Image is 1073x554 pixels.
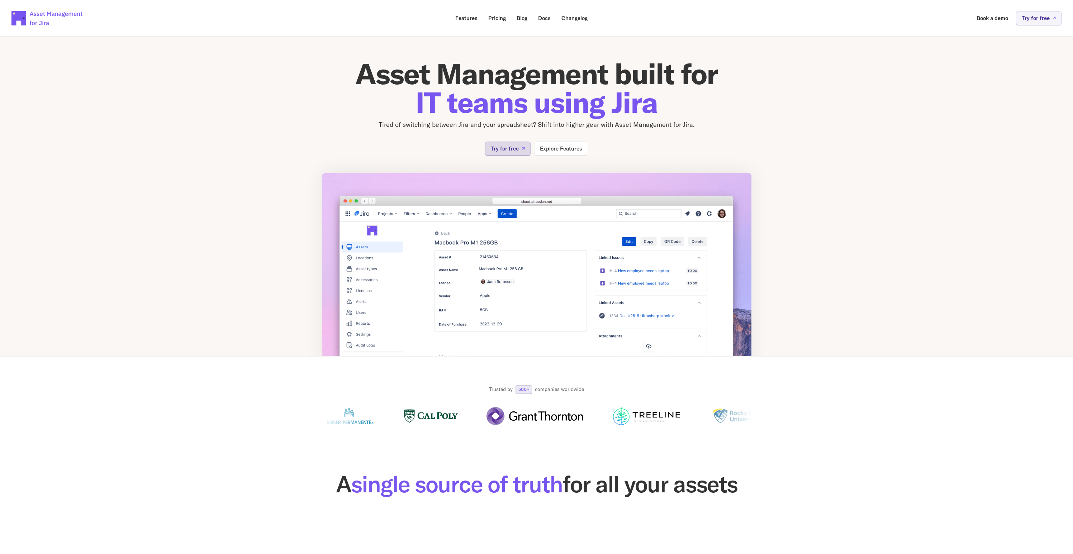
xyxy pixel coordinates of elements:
p: Explore Features [540,146,582,151]
img: App [322,173,752,391]
img: Logo [612,407,682,425]
p: Blog [517,15,527,21]
a: Blog [512,11,532,25]
p: Changelog [561,15,588,21]
p: companies worldwide [535,386,584,393]
a: Try for free [1016,11,1062,25]
h1: Asset Management built for [322,59,752,117]
a: Docs [533,11,556,25]
p: Trusted by [489,386,513,393]
span: single source of truth [351,469,562,498]
a: Changelog [556,11,593,25]
h2: A for all your assets [286,473,788,496]
p: Tired of switching between Jira and your spreadsheet? Shift into higher gear with Asset Managemen... [322,120,752,130]
p: Features [455,15,478,21]
span: IT teams using Jira [416,84,657,120]
p: Try for free [1022,15,1050,21]
a: Pricing [483,11,511,25]
a: Features [450,11,483,25]
p: Pricing [488,15,506,21]
p: Try for free [491,146,519,151]
a: Book a demo [972,11,1013,25]
img: Logo [325,407,375,425]
img: Logo [404,407,458,425]
p: 500+ [518,387,529,392]
p: Docs [538,15,551,21]
a: Explore Features [534,142,588,156]
p: Book a demo [977,15,1008,21]
a: Try for free [485,142,531,156]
